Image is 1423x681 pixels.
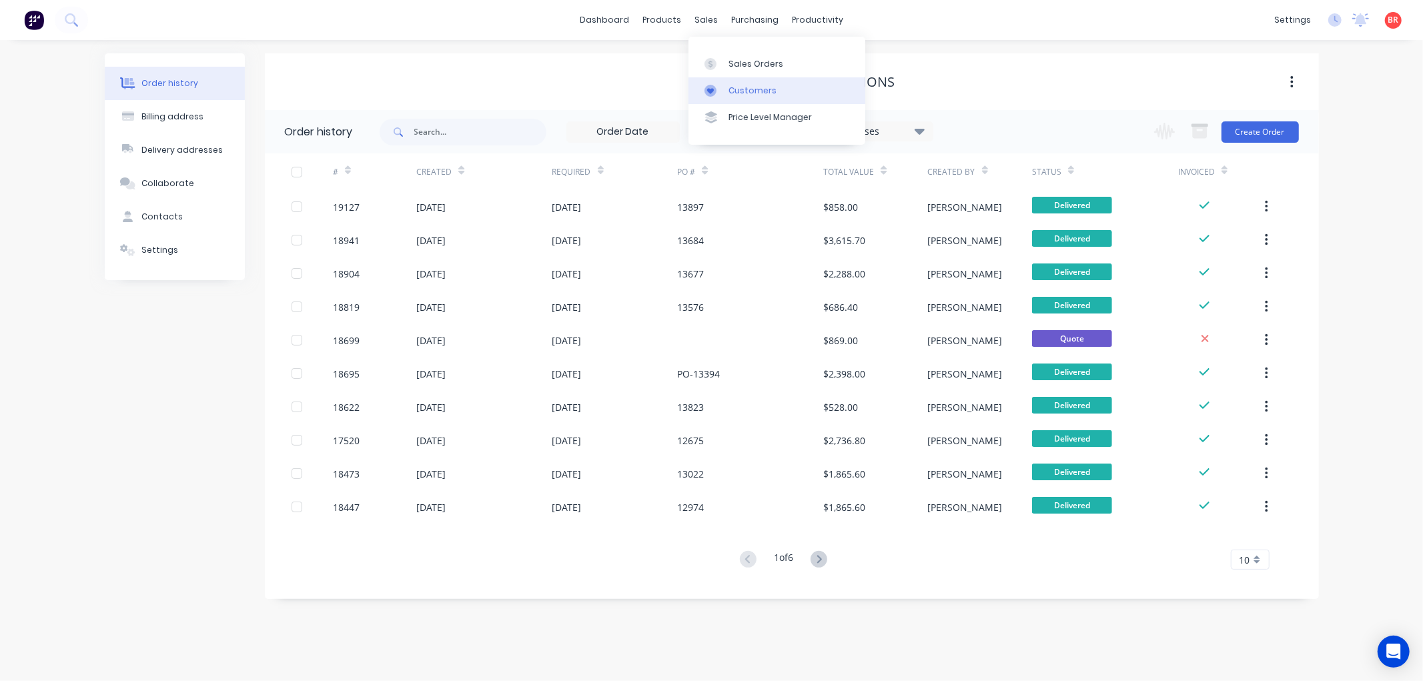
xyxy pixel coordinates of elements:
div: [DATE] [416,267,446,281]
div: 18473 [333,467,360,481]
div: Invoiced [1178,166,1215,178]
div: [PERSON_NAME] [928,233,1003,247]
div: 18941 [333,233,360,247]
div: Delivery addresses [141,144,223,156]
div: 13677 [677,267,704,281]
div: Created [416,166,452,178]
div: # [333,166,338,178]
div: [DATE] [552,333,582,348]
div: 13576 [677,300,704,314]
div: # [333,153,416,190]
div: Order history [285,124,353,140]
div: Total Value [823,153,927,190]
div: $2,736.80 [823,434,865,448]
div: 18622 [333,400,360,414]
div: [DATE] [552,500,582,514]
div: [DATE] [552,467,582,481]
div: settings [1268,10,1318,30]
div: 18904 [333,267,360,281]
div: [PERSON_NAME] [928,200,1003,214]
span: Delivered [1032,230,1112,247]
div: $528.00 [823,400,858,414]
div: [DATE] [552,300,582,314]
input: Order Date [567,122,679,142]
span: Delivered [1032,263,1112,280]
div: [DATE] [552,200,582,214]
div: $686.40 [823,300,858,314]
div: [DATE] [416,400,446,414]
div: Invoiced [1178,153,1262,190]
div: sales [688,10,725,30]
a: Price Level Manager [688,104,865,131]
div: 12675 [677,434,704,448]
div: [DATE] [416,300,446,314]
div: Required [552,153,678,190]
div: [DATE] [416,367,446,381]
a: dashboard [573,10,636,30]
div: Created By [928,153,1032,190]
button: Billing address [105,100,245,133]
div: Collaborate [141,177,194,189]
span: Delivered [1032,397,1112,414]
div: $1,865.60 [823,467,865,481]
div: [PERSON_NAME] [928,400,1003,414]
div: [PERSON_NAME] [928,467,1003,481]
div: Required [552,166,591,178]
span: BR [1388,14,1399,26]
div: Created [416,153,552,190]
span: Quote [1032,330,1112,347]
button: Contacts [105,200,245,233]
div: [DATE] [552,367,582,381]
div: 18819 [333,300,360,314]
div: productivity [785,10,850,30]
div: [DATE] [416,467,446,481]
div: [PERSON_NAME] [928,333,1003,348]
div: [DATE] [416,233,446,247]
div: Status [1032,166,1061,178]
div: $858.00 [823,200,858,214]
div: [PERSON_NAME] [928,500,1003,514]
div: PO # [677,166,695,178]
div: $869.00 [823,333,858,348]
div: 18695 [333,367,360,381]
div: $1,865.60 [823,500,865,514]
span: 10 [1240,553,1250,567]
img: Factory [24,10,44,30]
div: $2,398.00 [823,367,865,381]
div: products [636,10,688,30]
div: [DATE] [416,200,446,214]
div: 17520 [333,434,360,448]
div: $2,288.00 [823,267,865,281]
div: 15 Statuses [821,124,933,139]
div: Billing address [141,111,203,123]
div: 18699 [333,333,360,348]
a: Sales Orders [688,50,865,77]
div: Contacts [141,211,183,223]
a: Customers [688,77,865,104]
div: 1 of 6 [774,550,793,570]
button: Order history [105,67,245,100]
div: [PERSON_NAME] [928,267,1003,281]
span: Delivered [1032,364,1112,380]
div: 19127 [333,200,360,214]
div: Settings [141,244,178,256]
button: Delivery addresses [105,133,245,167]
div: 13897 [677,200,704,214]
div: Sales Orders [729,58,783,70]
div: 18447 [333,500,360,514]
div: 13684 [677,233,704,247]
div: PO-13394 [677,367,720,381]
span: Delivered [1032,297,1112,313]
div: Order history [141,77,198,89]
div: [PERSON_NAME] [928,300,1003,314]
div: Total Value [823,166,874,178]
div: Open Intercom Messenger [1378,636,1410,668]
div: [DATE] [416,333,446,348]
input: Search... [414,119,546,145]
button: Create Order [1222,121,1299,143]
div: Created By [928,166,975,178]
div: [DATE] [552,267,582,281]
div: [DATE] [552,233,582,247]
div: [DATE] [552,400,582,414]
div: purchasing [725,10,785,30]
